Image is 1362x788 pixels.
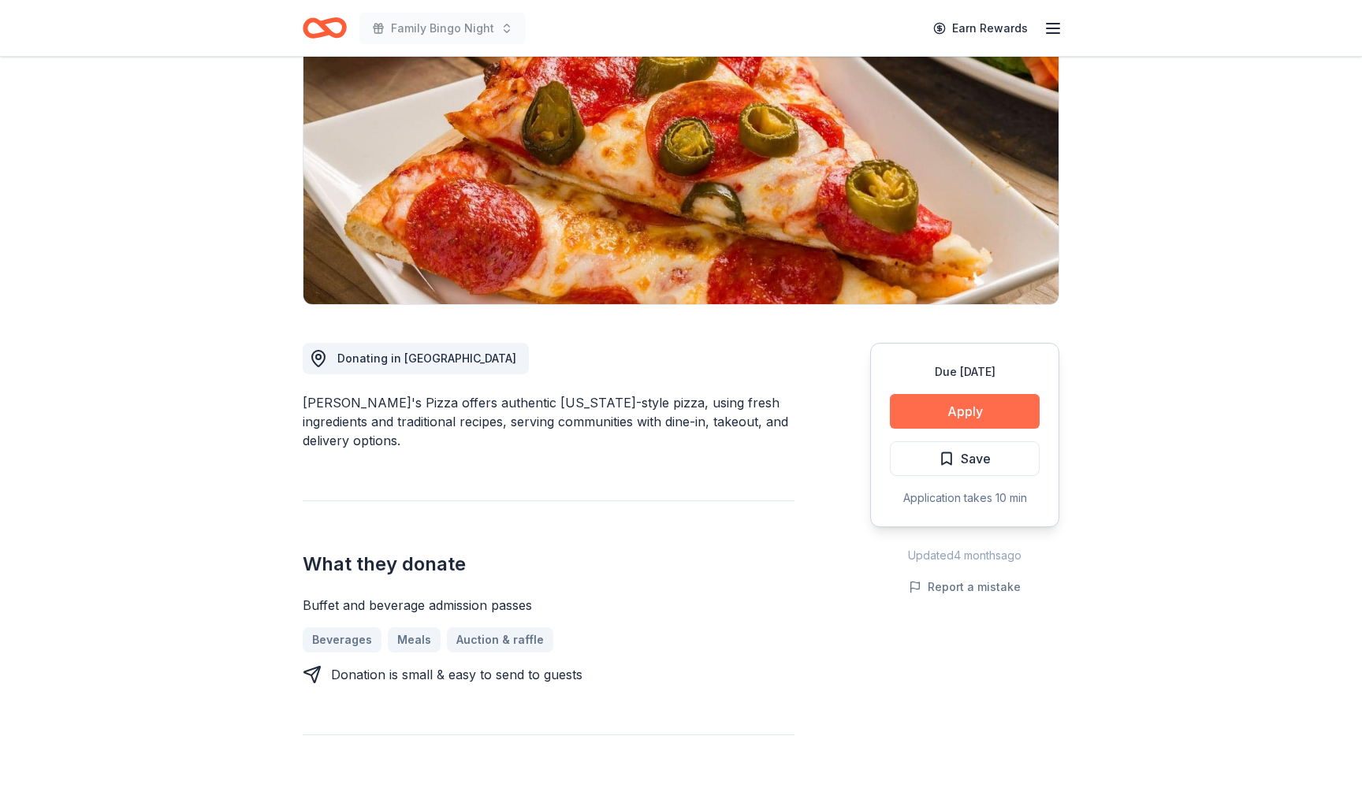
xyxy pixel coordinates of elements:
[303,393,794,450] div: [PERSON_NAME]'s Pizza offers authentic [US_STATE]-style pizza, using fresh ingredients and tradit...
[303,9,347,46] a: Home
[890,362,1040,381] div: Due [DATE]
[391,19,494,38] span: Family Bingo Night
[890,394,1040,429] button: Apply
[337,351,516,365] span: Donating in [GEOGRAPHIC_DATA]
[890,489,1040,507] div: Application takes 10 min
[303,596,794,615] div: Buffet and beverage admission passes
[388,627,441,652] a: Meals
[961,448,991,469] span: Save
[303,627,381,652] a: Beverages
[303,3,1059,304] img: Image for John's Incredible Pizza
[331,665,582,684] div: Donation is small & easy to send to guests
[303,552,794,577] h2: What they donate
[890,441,1040,476] button: Save
[359,13,526,44] button: Family Bingo Night
[870,546,1059,565] div: Updated 4 months ago
[447,627,553,652] a: Auction & raffle
[924,14,1037,43] a: Earn Rewards
[909,578,1021,597] button: Report a mistake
